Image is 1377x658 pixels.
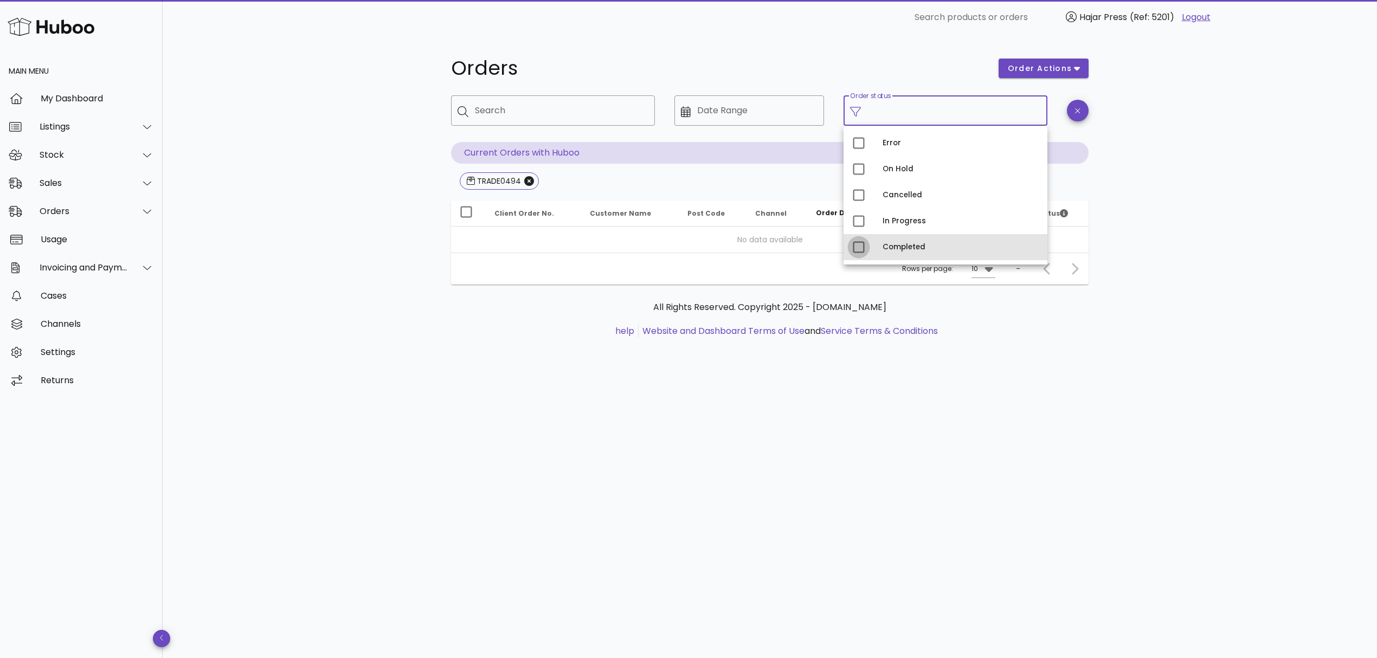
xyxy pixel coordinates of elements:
th: Customer Name [581,201,679,227]
img: Huboo Logo [8,15,94,38]
p: Current Orders with Huboo [451,142,1089,164]
a: help [615,325,634,337]
div: 10 [971,264,978,274]
div: Cancelled [883,191,1039,199]
h1: Orders [451,59,986,78]
span: order actions [1007,63,1072,74]
th: Status [1027,201,1089,227]
div: Sales [40,178,128,188]
div: Invoicing and Payments [40,262,128,273]
div: Error [883,139,1039,147]
div: TRADE0494 [475,176,521,186]
span: Status [1035,209,1068,218]
a: Service Terms & Conditions [821,325,938,337]
th: Post Code [679,201,747,227]
div: My Dashboard [41,93,154,104]
th: Channel [747,201,807,227]
span: Channel [755,209,787,218]
label: Order status [850,92,891,100]
div: Channels [41,319,154,329]
span: (Ref: 5201) [1130,11,1174,23]
th: Order Date: Sorted descending. Activate to remove sorting. [807,201,892,227]
div: Rows per page: [902,253,995,285]
div: Usage [41,234,154,244]
div: Cases [41,291,154,301]
a: Website and Dashboard Terms of Use [642,325,805,337]
div: In Progress [883,217,1039,225]
span: Customer Name [590,209,651,218]
p: All Rights Reserved. Copyright 2025 - [DOMAIN_NAME] [460,301,1080,314]
span: Hajar Press [1079,11,1127,23]
td: No data available [451,227,1089,253]
button: Close [524,176,534,186]
button: order actions [999,59,1089,78]
span: Client Order No. [494,209,554,218]
a: Logout [1182,11,1211,24]
th: Client Order No. [486,201,581,227]
div: 10Rows per page: [971,260,995,278]
div: Stock [40,150,128,160]
div: Completed [883,243,1039,251]
span: Order Date [816,208,857,217]
span: Post Code [687,209,725,218]
li: and [639,325,938,338]
div: On Hold [883,165,1039,173]
div: Orders [40,206,128,216]
div: – [1016,264,1020,274]
div: Settings [41,347,154,357]
div: Listings [40,121,128,132]
div: Returns [41,375,154,385]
